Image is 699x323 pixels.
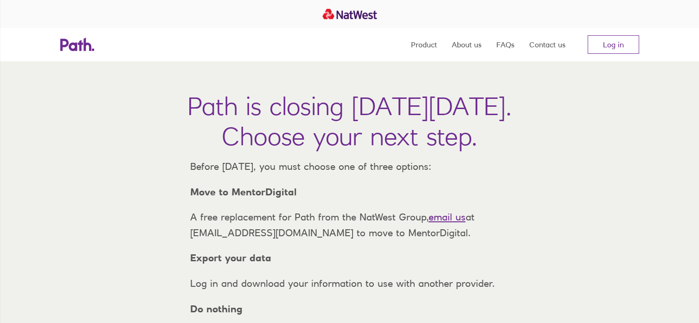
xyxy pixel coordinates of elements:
[183,159,517,174] p: Before [DATE], you must choose one of three options:
[429,211,466,223] a: email us
[183,209,517,240] p: A free replacement for Path from the NatWest Group, at [EMAIL_ADDRESS][DOMAIN_NAME] to move to Me...
[187,91,512,151] h1: Path is closing [DATE][DATE]. Choose your next step.
[496,28,514,61] a: FAQs
[183,276,517,291] p: Log in and download your information to use with another provider.
[411,28,437,61] a: Product
[190,303,243,315] strong: Do nothing
[190,186,297,198] strong: Move to MentorDigital
[190,252,271,264] strong: Export your data
[529,28,565,61] a: Contact us
[452,28,481,61] a: About us
[588,35,639,54] a: Log in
